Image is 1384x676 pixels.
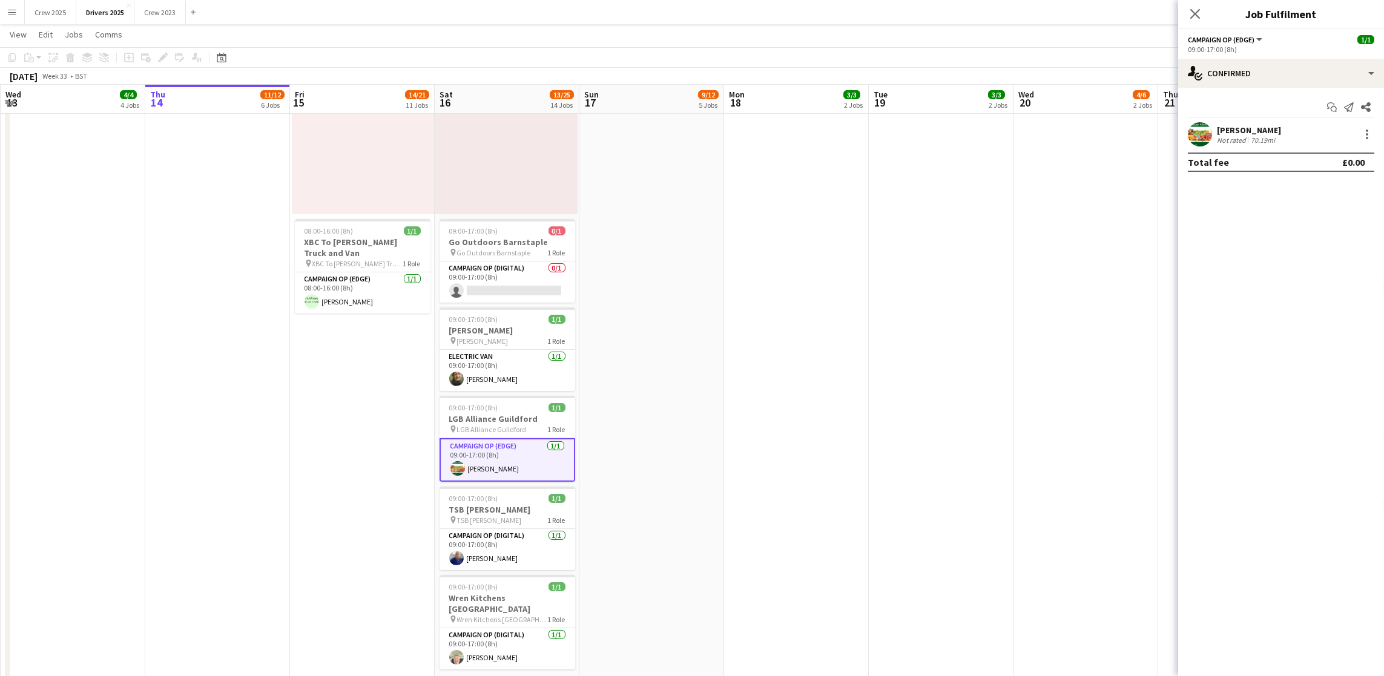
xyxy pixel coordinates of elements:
span: TSB [PERSON_NAME] [457,516,522,525]
span: 09:00-17:00 (8h) [449,226,498,235]
h3: Job Fulfilment [1178,6,1384,22]
span: View [10,29,27,40]
button: Crew 2023 [134,1,186,24]
span: 09:00-17:00 (8h) [449,403,498,412]
span: 13/25 [550,90,574,99]
span: Jobs [65,29,83,40]
span: 09:00-17:00 (8h) [449,494,498,503]
div: Total fee [1188,156,1229,168]
div: £0.00 [1342,156,1365,168]
div: Confirmed [1178,59,1384,88]
div: Not rated [1217,136,1248,145]
span: Wren Kitchens [GEOGRAPHIC_DATA] [457,615,548,624]
span: 09:00-17:00 (8h) [449,582,498,591]
span: [PERSON_NAME] [457,336,509,346]
span: 1 Role [548,248,565,257]
span: 08:00-16:00 (8h) [305,226,354,235]
span: 18 [727,96,745,110]
app-job-card: 09:00-17:00 (8h)1/1TSB [PERSON_NAME] TSB [PERSON_NAME]1 RoleCampaign Op (Digital)1/109:00-17:00 (... [440,487,575,570]
app-job-card: 09:00-17:00 (8h)1/1LGB Alliance Guildford LGB Alliance Guildford1 RoleCampaign Op (Edge)1/109:00-... [440,396,575,482]
button: Crew 2025 [25,1,76,24]
span: 9/12 [698,90,719,99]
a: Edit [34,27,58,42]
app-card-role: Campaign Op (Edge)1/109:00-17:00 (8h)[PERSON_NAME] [440,438,575,482]
span: 3/3 [988,90,1005,99]
div: 11 Jobs [406,100,429,110]
span: 17 [582,96,599,110]
app-card-role: Campaign Op (Digital)0/109:00-17:00 (8h) [440,261,575,303]
span: Edit [39,29,53,40]
app-job-card: 09:00-17:00 (8h)0/1Go Outdoors Barnstaple Go Outdoors Barnstaple1 RoleCampaign Op (Digital)0/109:... [440,219,575,303]
span: 21 [1161,96,1178,110]
app-job-card: 08:00-16:00 (8h)1/1XBC To [PERSON_NAME] Truck and Van XBC To [PERSON_NAME] Truck and Van1 RoleCam... [295,219,430,313]
button: Drivers 2025 [76,1,134,24]
app-card-role: Electric Van1/109:00-17:00 (8h)[PERSON_NAME] [440,350,575,391]
div: 2 Jobs [1133,100,1152,110]
span: Comms [95,29,122,40]
span: Campaign Op (Edge) [1188,35,1254,44]
span: 15 [293,96,305,110]
div: 70.19mi [1248,136,1277,145]
span: 20 [1017,96,1034,110]
a: Jobs [60,27,88,42]
span: 0/1 [549,226,565,235]
app-card-role: Campaign Op (Digital)1/109:00-17:00 (8h)[PERSON_NAME] [440,628,575,669]
div: BST [75,71,87,80]
span: 1/1 [1357,35,1374,44]
a: Comms [90,27,127,42]
div: 4 Jobs [120,100,139,110]
div: 14 Jobs [550,100,573,110]
span: 1 Role [548,336,565,346]
span: Sat [440,89,453,100]
app-card-role: Campaign Op (Digital)1/109:00-17:00 (8h)[PERSON_NAME] [440,529,575,570]
div: 5 Jobs [699,100,718,110]
span: Week 33 [40,71,70,80]
span: LGB Alliance Guildford [457,425,527,434]
span: 1/1 [549,403,565,412]
app-job-card: 09:00-17:00 (8h)1/1Wren Kitchens [GEOGRAPHIC_DATA] Wren Kitchens [GEOGRAPHIC_DATA]1 RoleCampaign ... [440,575,575,669]
span: 3/3 [843,90,860,99]
span: Go Outdoors Barnstaple [457,248,531,257]
span: Fri [295,89,305,100]
span: 1 Role [548,425,565,434]
div: 2 Jobs [989,100,1007,110]
h3: Wren Kitchens [GEOGRAPHIC_DATA] [440,592,575,614]
span: 1/1 [549,582,565,591]
div: [DATE] [10,70,38,82]
span: Wed [1018,89,1034,100]
span: Mon [729,89,745,100]
span: Thu [150,89,165,100]
span: XBC To [PERSON_NAME] Truck and Van [312,259,403,268]
h3: Go Outdoors Barnstaple [440,237,575,248]
span: 1 Role [548,516,565,525]
h3: [PERSON_NAME] [440,325,575,336]
span: 1/1 [404,226,421,235]
button: Campaign Op (Edge) [1188,35,1264,44]
div: 09:00-17:00 (8h) [1188,45,1374,54]
h3: TSB [PERSON_NAME] [440,504,575,515]
span: 13 [4,96,21,110]
span: 14/21 [405,90,429,99]
div: [PERSON_NAME] [1217,125,1281,136]
span: 4/6 [1133,90,1150,99]
span: 09:00-17:00 (8h) [449,315,498,324]
span: 11/12 [260,90,285,99]
div: 2 Jobs [844,100,863,110]
div: 6 Jobs [261,100,284,110]
h3: XBC To [PERSON_NAME] Truck and Van [295,237,430,258]
app-job-card: 09:00-17:00 (8h)1/1[PERSON_NAME] [PERSON_NAME]1 RoleElectric Van1/109:00-17:00 (8h)[PERSON_NAME] [440,307,575,391]
span: 1/1 [549,315,565,324]
span: 4/4 [120,90,137,99]
span: Thu [1163,89,1178,100]
span: Sun [584,89,599,100]
app-card-role: Campaign Op (Edge)1/108:00-16:00 (8h)[PERSON_NAME] [295,272,430,313]
span: 1 Role [548,615,565,624]
span: 1 Role [403,259,421,268]
span: 14 [148,96,165,110]
span: Tue [874,89,888,100]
